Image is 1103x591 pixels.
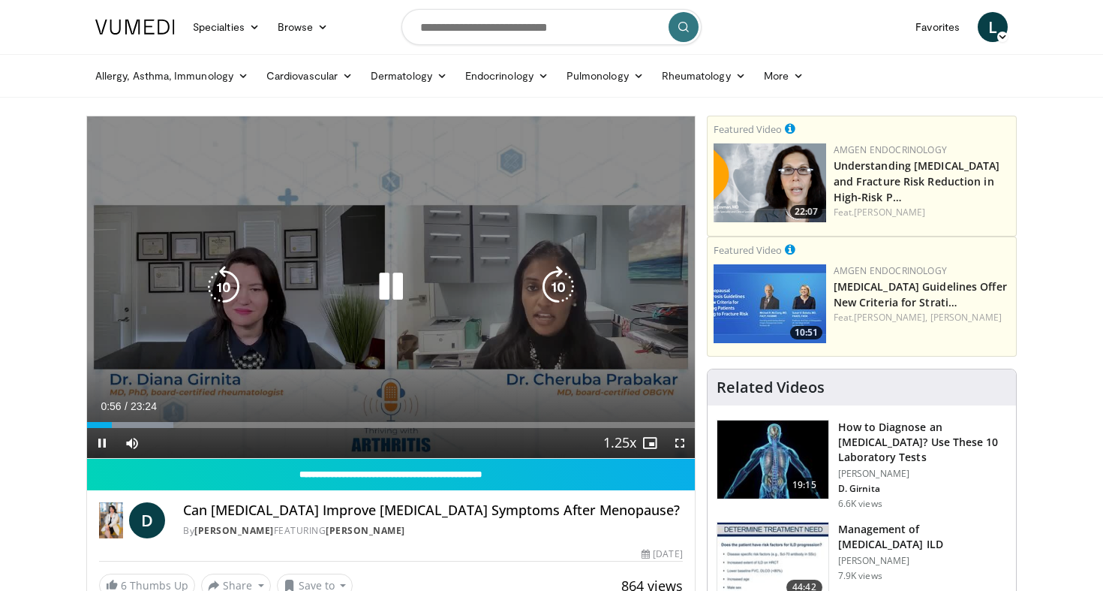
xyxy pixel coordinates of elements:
[326,524,405,537] a: [PERSON_NAME]
[755,61,813,91] a: More
[129,502,165,538] a: D
[714,243,782,257] small: Featured Video
[834,158,1000,204] a: Understanding [MEDICAL_DATA] and Fracture Risk Reduction in High-Risk P…
[790,326,822,339] span: 10:51
[714,143,826,222] img: c9a25db3-4db0-49e1-a46f-17b5c91d58a1.png.150x105_q85_crop-smart_upscale.png
[834,206,1010,219] div: Feat.
[838,420,1007,465] h3: How to Diagnose an [MEDICAL_DATA]? Use These 10 Laboratory Tests
[838,498,882,510] p: 6.6K views
[717,421,828,499] img: 94354a42-e356-4408-ae03-74466ea68b7a.150x105_q85_crop-smart_upscale.jpg
[838,483,1007,495] p: D. Girnita
[117,428,147,458] button: Mute
[401,9,702,45] input: Search topics, interventions
[194,524,274,537] a: [PERSON_NAME]
[642,547,682,561] div: [DATE]
[906,12,969,42] a: Favorites
[930,311,1002,324] a: [PERSON_NAME]
[714,264,826,343] img: 7b525459-078d-43af-84f9-5c25155c8fbb.png.150x105_q85_crop-smart_upscale.jpg
[854,206,925,219] a: [PERSON_NAME]
[834,279,1007,309] a: [MEDICAL_DATA] Guidelines Offer New Criteria for Strati…
[714,122,782,136] small: Featured Video
[838,555,1007,567] p: [PERSON_NAME]
[86,61,257,91] a: Allergy, Asthma, Immunology
[786,478,822,493] span: 19:15
[269,12,338,42] a: Browse
[183,502,683,519] h4: Can [MEDICAL_DATA] Improve [MEDICAL_DATA] Symptoms After Menopause?
[714,264,826,343] a: 10:51
[790,205,822,219] span: 22:07
[87,428,117,458] button: Pause
[362,61,456,91] a: Dermatology
[838,468,1007,480] p: [PERSON_NAME]
[125,400,128,412] span: /
[854,311,927,324] a: [PERSON_NAME],
[101,400,121,412] span: 0:56
[665,428,695,458] button: Fullscreen
[605,428,635,458] button: Playback Rate
[714,143,826,222] a: 22:07
[99,502,123,538] img: Dr. Diana Girnita
[717,420,1007,510] a: 19:15 How to Diagnose an [MEDICAL_DATA]? Use These 10 Laboratory Tests [PERSON_NAME] D. Girnita 6...
[87,422,695,428] div: Progress Bar
[838,522,1007,552] h3: Management of [MEDICAL_DATA] ILD
[978,12,1008,42] a: L
[838,570,882,582] p: 7.9K views
[257,61,362,91] a: Cardiovascular
[834,143,947,156] a: Amgen Endocrinology
[183,524,683,538] div: By FEATURING
[635,428,665,458] button: Enable picture-in-picture mode
[558,61,653,91] a: Pulmonology
[87,116,695,459] video-js: Video Player
[456,61,558,91] a: Endocrinology
[653,61,755,91] a: Rheumatology
[184,12,269,42] a: Specialties
[834,264,947,277] a: Amgen Endocrinology
[95,20,175,35] img: VuMedi Logo
[131,400,157,412] span: 23:24
[834,311,1010,324] div: Feat.
[717,378,825,397] h4: Related Videos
